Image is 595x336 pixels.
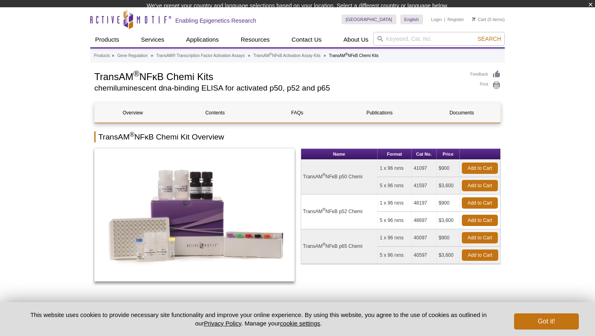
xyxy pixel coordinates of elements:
th: Format [378,149,412,160]
a: Add to Cart [462,197,498,209]
a: [GEOGRAPHIC_DATA] [342,15,396,24]
a: Login [431,17,442,22]
h2: TransAM NFκB Chemi Kit Overview [94,131,501,142]
a: Add to Cart [462,180,498,191]
td: $900 [437,194,460,212]
td: 1 x 96 rxns [378,229,412,247]
td: $3,600 [437,212,460,229]
td: 40597 [412,247,437,264]
a: About Us [339,32,374,47]
a: Add to Cart [462,215,498,226]
td: 41597 [412,177,437,194]
a: English [400,15,423,24]
a: TransAM®NFκB Activation Assay Kits [253,52,321,59]
a: Gene Regulation [117,52,148,59]
img: Your Cart [472,17,476,21]
li: » [112,53,114,58]
a: Register [447,17,464,22]
sup: ® [133,69,139,78]
a: Feedback [470,70,501,79]
a: TransAM® Transcription Factor Activation Assays [156,52,245,59]
td: TransAM NFκB p65 Chemi [301,229,378,264]
li: (0 items) [472,15,505,24]
td: 1 x 96 rxns [378,160,412,177]
sup: ® [345,52,348,56]
button: Search [475,35,504,42]
td: 5 x 96 rxns [378,212,412,229]
input: Keyword, Cat. No. [373,32,505,46]
td: $3,600 [437,247,460,264]
td: 48197 [412,194,437,212]
a: Products [90,32,124,47]
li: » [151,53,153,58]
img: Change Here [318,6,339,25]
sup: ® [323,242,325,247]
td: 5 x 96 rxns [378,177,412,194]
a: Add to Cart [462,249,498,261]
a: TransAM® NFκB Chemi Kits [94,148,295,284]
a: Documents [424,103,500,123]
p: This website uses cookies to provide necessary site functionality and improve your online experie... [16,311,501,328]
span: Search [478,36,501,42]
li: | [444,15,445,24]
h2: chemiluminescent dna-binding ELISA for activated p50, p52 and p65 [94,85,462,92]
th: Name [301,149,378,160]
td: 48697 [412,212,437,229]
a: Privacy Policy [204,320,241,327]
a: Products [94,52,110,59]
button: Got it! [514,313,579,330]
a: Resources [236,32,275,47]
a: FAQs [259,103,335,123]
a: Applications [181,32,224,47]
td: $3,600 [437,177,460,194]
a: Contents [177,103,253,123]
th: Cat No. [412,149,437,160]
td: TransAM NFκB p52 Chemi [301,194,378,229]
img: TransAM® NFκB Chemi Kits [94,148,295,282]
a: Cart [472,17,486,22]
td: TransAM NFκB p50 Chemi [301,160,378,194]
a: Overview [95,103,171,123]
td: 5 x 96 rxns [378,247,412,264]
li: » [248,53,251,58]
sup: ® [130,131,134,137]
li: TransAM NFκB Chemi Kits [329,53,378,58]
h1: TransAM NFκB Chemi Kits [94,70,462,82]
sup: ® [270,52,272,56]
h2: Enabling Epigenetics Research [175,17,256,24]
td: $900 [437,229,460,247]
td: 41097 [412,160,437,177]
sup: ® [323,207,325,212]
a: Print [470,81,501,90]
button: cookie settings [280,320,320,327]
a: Publications [342,103,418,123]
li: » [324,53,326,58]
a: Add to Cart [462,163,498,174]
a: Add to Cart [462,232,498,243]
td: 1 x 96 rxns [378,194,412,212]
td: $900 [437,160,460,177]
a: Contact Us [287,32,326,47]
sup: ® [323,173,325,177]
a: Services [136,32,169,47]
th: Price [437,149,460,160]
td: 40097 [412,229,437,247]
